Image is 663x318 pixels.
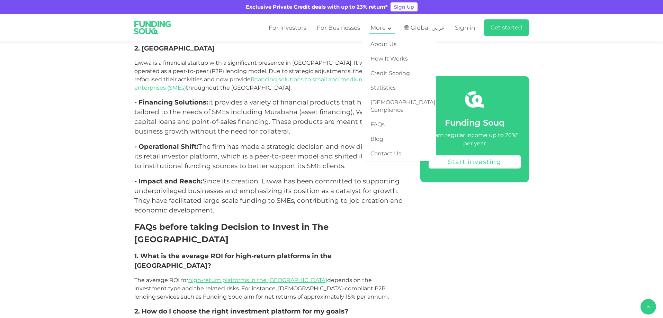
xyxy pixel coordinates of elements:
a: Credit Scoring [362,66,436,81]
span: It provides a variety of financial products that have been tailored to the needs of SMEs includin... [134,98,394,135]
a: About Us [362,37,436,52]
span: Global عربي [411,24,445,32]
span: The firm has made a strategic decision and now discontinued its retail investor platform, which i... [134,143,403,170]
a: Sign in [453,22,475,34]
a: FAQs [362,117,436,132]
span: Sign in [455,24,475,31]
a: Blog [362,132,436,146]
img: SA Flag [404,25,409,30]
div: Exclusive Private Credit deals with up to 23% return* [246,3,388,11]
span: 2. [GEOGRAPHIC_DATA] [134,44,215,52]
a: For Investors [267,22,308,34]
span: 2. How do I choose the right investment platform for my goals? [134,307,348,315]
span: FAQs before taking Decision to Invest in The [GEOGRAPHIC_DATA] [134,222,329,244]
span: - Operational Shift: [134,143,198,151]
a: Contact Us [362,146,436,161]
div: Earn regular income up to 26%* per year [429,131,521,148]
span: - Impact and Reach: [134,177,203,185]
img: Logo [129,15,176,40]
span: 1. What is the average ROI for high-return platforms in the [GEOGRAPHIC_DATA]? [134,252,332,270]
span: Get started [491,24,522,31]
a: high-return platforms in the [GEOGRAPHIC_DATA] [188,277,327,283]
a: Statistics [362,81,436,95]
a: How It Works [362,52,436,66]
span: - Financing Solutions: [134,98,208,106]
a: For Businesses [315,22,362,34]
a: [DEMOGRAPHIC_DATA] Compliance [362,95,436,117]
span: Liwwa is a financial startup with a significant presence in [GEOGRAPHIC_DATA]. It was initially o... [134,60,391,91]
a: Start investing [429,155,521,169]
img: fsicon [465,90,484,109]
button: back [640,299,656,315]
span: More [370,24,386,31]
span: Since its creation, Liwwa has been committed to supporting underprivileged businesses and emphasi... [134,177,403,214]
a: financing solutions to small and medium-sized enterprises (SMEs) [134,76,381,91]
a: Sign Up [391,2,418,11]
span: Funding Souq [445,118,504,128]
span: The average ROI for depends on the investment type and the related risks. For instance, [DEMOGRAP... [134,277,389,300]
